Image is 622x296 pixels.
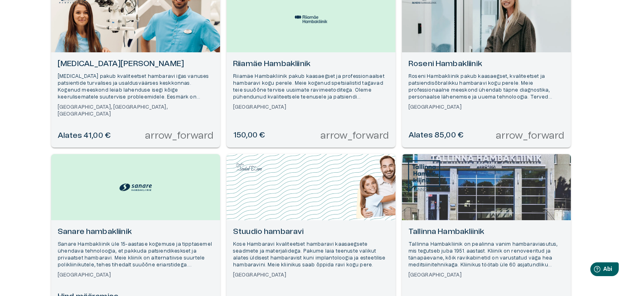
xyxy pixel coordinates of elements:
[496,131,564,141] font: arrow_forward
[233,272,286,277] font: [GEOGRAPHIC_DATA]
[58,272,111,277] font: [GEOGRAPHIC_DATA]
[58,242,212,281] font: Sanare Hambakliinik üle 15-aastase kogemuse ja tipptasemel ühendava tehnoloogia, et pakkuda patsi...
[233,228,304,236] font: Stuudio hambaravi
[233,131,265,139] font: 150,00 €
[58,132,110,139] font: Alates 41,00 €
[408,228,484,236] font: Tallinna Hambakliinik
[408,74,552,107] font: Roseni Hambakliinik pakub kaasaegset, kvaliteetset ja patsiendisõbralikku hambaravi kogu perele. ...
[233,74,384,107] font: Riiamäe Hambakliinik pakub kaasaegset ja professionaalset hambaravi kogu perele. Meie kogenud spe...
[58,105,168,116] font: [GEOGRAPHIC_DATA], [GEOGRAPHIC_DATA], [GEOGRAPHIC_DATA]
[408,160,440,193] img: Tallinna Hambakliiniku logo
[233,242,386,267] font: Kose Hambaravi kvaliteetset hambaravi kaasaegsete seadmete ja materjalidega. Pakume laia teenuste...
[408,242,564,295] font: Tallinna Hambakliinik on pealinna vanim hambaraviasutus, mis tegutseb juba 1951. aastast. Kliinik...
[119,181,152,193] img: Sanare hambakliiniku logo
[233,60,311,68] font: Riiamäe Hambakliinik
[58,74,209,107] font: [MEDICAL_DATA] pakub kvaliteetset hambaravi igas vanuses patsientide turvalises ja usaldusväärses...
[559,259,622,282] iframe: Abividina käivitaja
[320,131,389,141] font: arrow_forward
[233,160,265,173] img: Stuudio hambaravi logo
[145,131,214,141] font: arrow_forward
[233,105,286,109] font: [GEOGRAPHIC_DATA]
[408,131,463,139] font: Alates 85,00 €
[408,60,482,68] font: Roseni Hambakliinik
[408,105,462,109] font: [GEOGRAPHIC_DATA]
[408,272,462,277] font: [GEOGRAPHIC_DATA]
[58,60,184,68] font: [MEDICAL_DATA][PERSON_NAME]
[295,15,327,23] img: Riiamäe Hambakliiniku logo
[58,228,132,236] font: Sanare hambakliinik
